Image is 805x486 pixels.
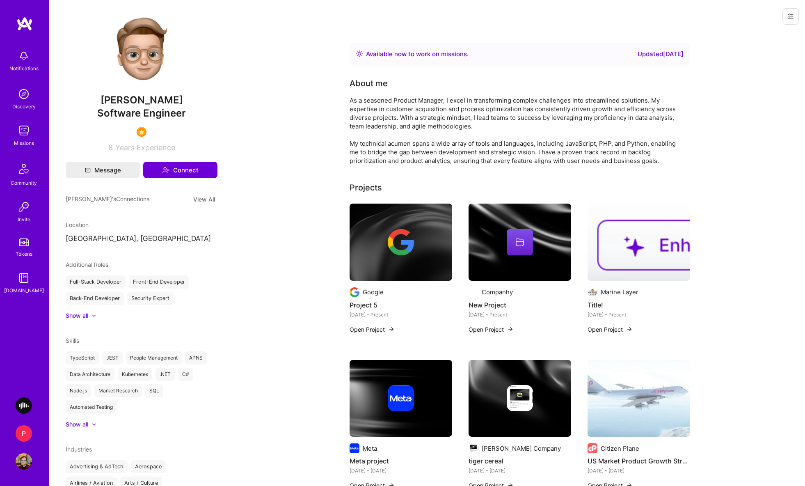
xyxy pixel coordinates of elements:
[626,326,633,332] img: arrow-right
[66,312,88,320] div: Show all
[469,325,514,334] button: Open Project
[137,127,146,137] img: SelectionTeam
[482,444,561,453] div: [PERSON_NAME] Company
[162,166,169,174] i: icon Connect
[66,234,217,244] p: [GEOGRAPHIC_DATA], [GEOGRAPHIC_DATA]
[350,287,359,297] img: Company logo
[143,162,217,178] button: Connect
[507,326,514,332] img: arrow-right
[16,122,32,139] img: teamwork
[388,326,395,332] img: arrow-right
[66,220,217,229] div: Location
[16,425,32,442] div: P
[66,162,140,178] button: Message
[350,181,382,194] div: Projects
[66,261,108,268] span: Additional Roles
[469,466,571,475] div: [DATE] - [DATE]
[14,425,34,442] a: P
[601,444,639,453] div: Citizen Plane
[16,199,32,215] img: Invite
[131,460,166,473] div: Aerospace
[118,368,152,381] div: Kubernetes
[14,397,34,414] a: AI Trader: AI Trading Platform
[16,16,33,31] img: logo
[156,368,175,381] div: .NET
[66,401,117,414] div: Automated Testing
[350,360,452,437] img: cover
[588,360,690,437] img: US Market Product Growth Strategy
[108,143,113,152] span: 8
[469,360,571,437] img: cover
[66,292,124,305] div: Back-End Developer
[469,300,571,310] h4: New Project
[66,275,126,289] div: Full-Stack Developer
[66,94,217,106] span: [PERSON_NAME]
[66,420,88,429] div: Show all
[115,143,175,152] span: Years Experience
[97,107,186,119] span: Software Engineer
[66,384,91,397] div: Node.js
[469,456,571,466] h4: tiger cereal
[66,337,79,344] span: Skills
[14,139,34,147] div: Missions
[350,456,452,466] h4: Meta project
[350,96,678,165] div: As a seasoned Product Manager, I excel in transforming complex challenges into streamlined soluti...
[66,351,99,364] div: TypeScript
[350,443,359,453] img: Company logo
[94,384,142,397] div: Market Research
[129,275,189,289] div: Front-End Developer
[66,195,149,204] span: [PERSON_NAME]'s Connections
[102,351,123,364] div: JEST
[588,443,597,453] img: Company logo
[588,466,690,475] div: [DATE] - [DATE]
[588,456,690,466] h4: US Market Product Growth Strategy
[4,286,44,295] div: [DOMAIN_NAME]
[469,310,571,319] div: [DATE] - Present
[185,351,207,364] div: APNS
[16,250,32,258] div: Tokens
[350,300,452,310] h4: Project 5
[19,238,29,246] img: tokens
[16,270,32,286] img: guide book
[14,453,34,470] a: User Avatar
[66,368,114,381] div: Data Architecture
[126,351,182,364] div: People Management
[366,49,469,59] div: Available now to work on missions .
[588,325,633,334] button: Open Project
[363,288,384,296] div: Google
[507,385,533,411] img: Company logo
[178,368,193,381] div: C#
[588,300,690,310] h4: Title!
[191,195,217,204] button: View All
[66,446,92,453] span: Industries
[482,288,513,296] div: Companhy
[588,310,690,319] div: [DATE] - Present
[601,288,638,296] div: Marine Layer
[356,50,363,57] img: Availability
[469,443,478,453] img: Company logo
[350,204,452,281] img: cover
[363,444,377,453] div: Meta
[388,229,414,255] img: Company logo
[350,310,452,319] div: [DATE] - Present
[469,287,478,297] img: Company logo
[9,64,39,73] div: Notifications
[127,292,174,305] div: Security Expert
[66,460,128,473] div: Advertising & AdTech
[14,159,34,179] img: Community
[350,325,395,334] button: Open Project
[16,86,32,102] img: discovery
[18,215,30,224] div: Invite
[145,384,163,397] div: SQL
[12,102,36,111] div: Discovery
[588,287,597,297] img: Company logo
[638,49,684,59] div: Updated [DATE]
[469,204,571,281] img: cover
[350,77,388,89] div: About me
[350,466,452,475] div: [DATE] - [DATE]
[16,48,32,64] img: bell
[11,179,37,187] div: Community
[85,167,91,173] i: icon Mail
[16,453,32,470] img: User Avatar
[588,204,690,281] img: Title!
